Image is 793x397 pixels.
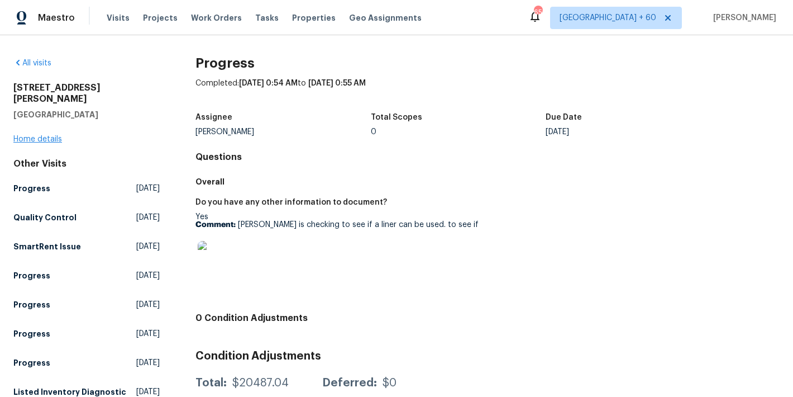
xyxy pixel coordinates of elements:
h5: Progress [13,299,50,310]
h5: [GEOGRAPHIC_DATA] [13,109,160,120]
div: 655 [534,7,542,18]
h4: Questions [195,152,780,163]
h2: Progress [195,58,780,69]
h5: Overall [195,176,780,187]
a: Progress[DATE] [13,266,160,286]
h5: SmartRent Issue [13,241,81,252]
span: [GEOGRAPHIC_DATA] + 60 [560,12,656,23]
span: [DATE] [136,328,160,339]
a: All visits [13,59,51,67]
div: $20487.04 [232,377,289,389]
a: Progress[DATE] [13,324,160,344]
div: Completed: to [195,78,780,107]
span: [DATE] [136,183,160,194]
h5: Due Date [546,114,582,121]
div: [PERSON_NAME] [195,128,371,136]
h3: Condition Adjustments [195,351,780,362]
span: Tasks [255,14,279,22]
a: SmartRent Issue[DATE] [13,237,160,257]
span: [DATE] [136,212,160,223]
h5: Progress [13,183,50,194]
div: $0 [383,377,396,389]
div: [DATE] [546,128,721,136]
span: [DATE] [136,357,160,368]
span: Visits [107,12,130,23]
span: Geo Assignments [349,12,422,23]
span: [DATE] 0:54 AM [239,79,298,87]
span: [DATE] [136,270,160,281]
a: Home details [13,135,62,143]
h2: [STREET_ADDRESS][PERSON_NAME] [13,82,160,105]
span: [DATE] 0:55 AM [308,79,366,87]
a: Progress[DATE] [13,295,160,315]
span: [PERSON_NAME] [709,12,776,23]
a: Quality Control[DATE] [13,207,160,228]
span: Properties [292,12,336,23]
span: [DATE] [136,241,160,252]
div: Deferred: [322,377,377,389]
div: 0 [371,128,546,136]
p: [PERSON_NAME] is checking to see if a liner can be used. to see if [195,221,479,229]
h5: Progress [13,270,50,281]
a: Progress[DATE] [13,353,160,373]
h5: Progress [13,357,50,368]
h5: Assignee [195,114,232,121]
h5: Do you have any other information to document? [195,198,387,206]
a: Progress[DATE] [13,178,160,198]
div: Total: [195,377,227,389]
h5: Quality Control [13,212,77,223]
span: Maestro [38,12,75,23]
div: Other Visits [13,158,160,169]
h5: Total Scopes [371,114,422,121]
span: [DATE] [136,299,160,310]
h4: 0 Condition Adjustments [195,313,780,324]
b: Comment: [195,221,236,229]
span: Projects [143,12,178,23]
h5: Progress [13,328,50,339]
div: Yes [195,213,479,283]
span: Work Orders [191,12,242,23]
